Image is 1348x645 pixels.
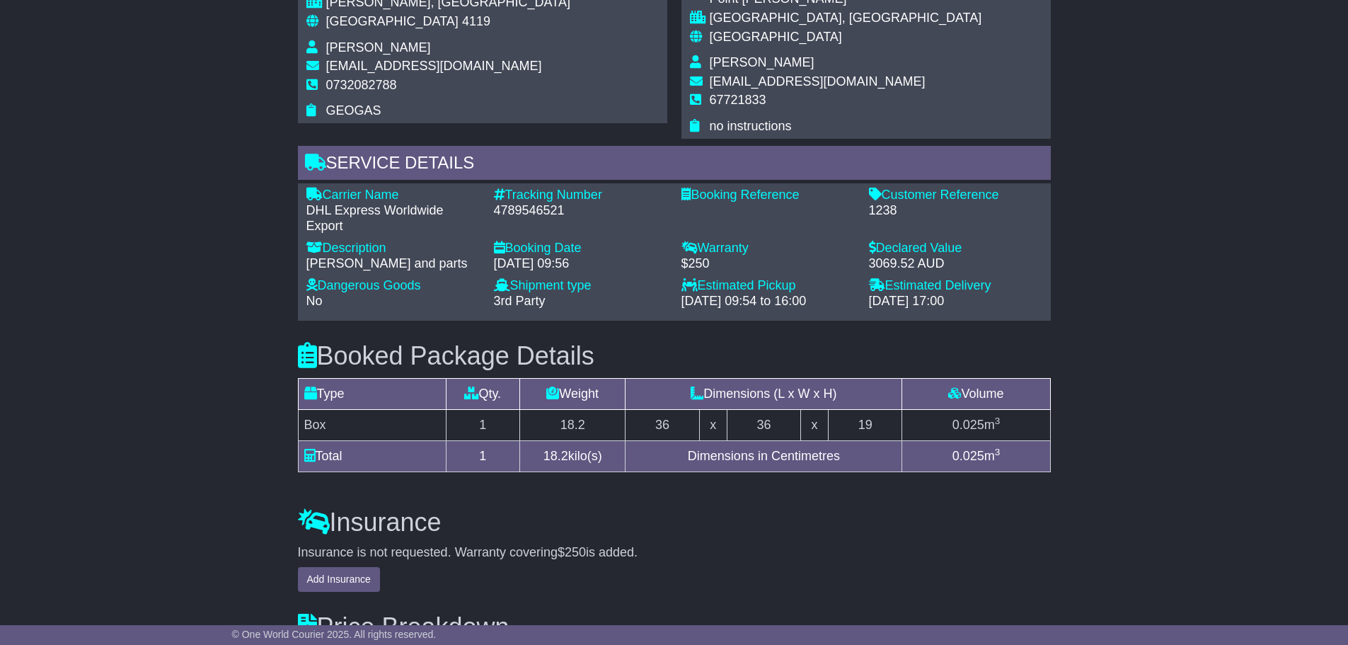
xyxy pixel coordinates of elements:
[801,410,829,441] td: x
[995,447,1001,457] sup: 3
[699,410,727,441] td: x
[446,379,520,410] td: Qty.
[462,14,490,28] span: 4119
[298,410,446,441] td: Box
[446,410,520,441] td: 1
[626,410,700,441] td: 36
[869,188,1042,203] div: Customer Reference
[494,278,667,294] div: Shipment type
[494,256,667,272] div: [DATE] 09:56
[298,342,1051,370] h3: Booked Package Details
[306,188,480,203] div: Carrier Name
[494,203,667,219] div: 4789546521
[520,441,626,472] td: kilo(s)
[232,629,437,640] span: © One World Courier 2025. All rights reserved.
[298,545,1051,561] div: Insurance is not requested. Warranty covering is added.
[298,567,380,592] button: Add Insurance
[902,441,1050,472] td: m
[298,146,1051,184] div: Service Details
[869,241,1042,256] div: Declared Value
[681,188,855,203] div: Booking Reference
[681,241,855,256] div: Warranty
[306,294,323,308] span: No
[952,449,984,463] span: 0.025
[306,241,480,256] div: Description
[520,379,626,410] td: Weight
[710,11,982,26] div: [GEOGRAPHIC_DATA], [GEOGRAPHIC_DATA]
[326,59,542,73] span: [EMAIL_ADDRESS][DOMAIN_NAME]
[298,508,1051,537] h3: Insurance
[869,294,1042,309] div: [DATE] 17:00
[298,613,1051,641] h3: Price Breakdown
[626,441,902,472] td: Dimensions in Centimetres
[952,418,984,432] span: 0.025
[298,379,446,410] td: Type
[326,14,459,28] span: [GEOGRAPHIC_DATA]
[494,188,667,203] div: Tracking Number
[543,449,568,463] span: 18.2
[710,119,792,133] span: no instructions
[326,78,397,92] span: 0732082788
[902,410,1050,441] td: m
[520,410,626,441] td: 18.2
[710,30,842,44] span: [GEOGRAPHIC_DATA]
[326,40,431,55] span: [PERSON_NAME]
[727,410,801,441] td: 36
[828,410,902,441] td: 19
[626,379,902,410] td: Dimensions (L x W x H)
[681,256,855,272] div: $250
[326,103,381,118] span: GEOGAS
[306,203,480,234] div: DHL Express Worldwide Export
[494,294,546,308] span: 3rd Party
[902,379,1050,410] td: Volume
[995,416,1001,426] sup: 3
[558,545,586,559] span: $250
[869,278,1042,294] div: Estimated Delivery
[494,241,667,256] div: Booking Date
[869,203,1042,219] div: 1238
[306,256,480,272] div: [PERSON_NAME] and parts
[869,256,1042,272] div: 3069.52 AUD
[710,55,814,69] span: [PERSON_NAME]
[298,441,446,472] td: Total
[710,74,926,89] span: [EMAIL_ADDRESS][DOMAIN_NAME]
[710,93,766,107] span: 67721833
[681,278,855,294] div: Estimated Pickup
[681,294,855,309] div: [DATE] 09:54 to 16:00
[446,441,520,472] td: 1
[306,278,480,294] div: Dangerous Goods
